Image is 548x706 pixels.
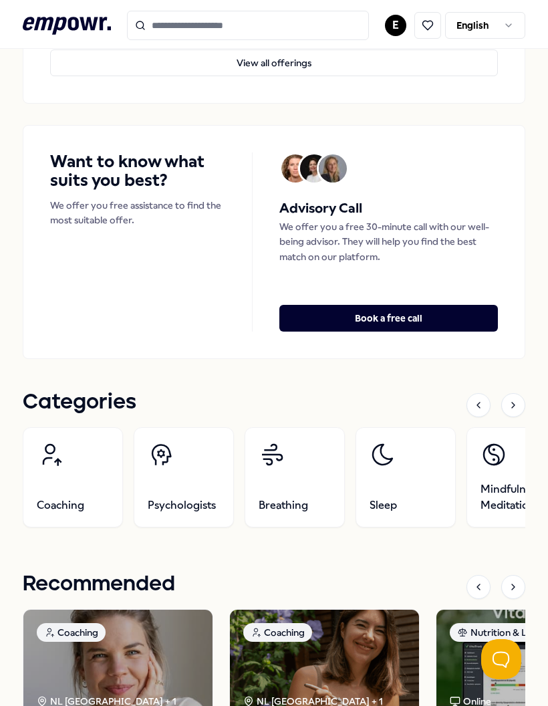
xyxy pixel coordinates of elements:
[245,427,345,527] a: Breathing
[37,497,84,513] span: Coaching
[50,152,225,190] h4: Want to know what suits you best?
[279,198,498,219] h5: Advisory Call
[50,28,498,76] a: View all offerings
[259,497,308,513] span: Breathing
[319,154,347,183] img: Avatar
[279,305,498,332] button: Book a free call
[23,427,123,527] a: Coaching
[148,497,216,513] span: Psychologists
[370,497,397,513] span: Sleep
[481,639,521,679] iframe: Help Scout Beacon - Open
[243,623,312,642] div: Coaching
[281,154,309,183] img: Avatar
[279,219,498,264] p: We offer you a free 30-minute call with our well-being advisor. They will help you find the best ...
[50,198,225,228] p: We offer you free assistance to find the most suitable offer.
[300,154,328,183] img: Avatar
[127,11,369,40] input: Search for products, categories or subcategories
[23,386,136,419] h1: Categories
[23,568,175,601] h1: Recommended
[37,623,106,642] div: Coaching
[385,15,406,36] button: E
[356,427,456,527] a: Sleep
[50,49,498,76] button: View all offerings
[134,427,234,527] a: Psychologists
